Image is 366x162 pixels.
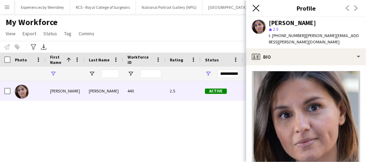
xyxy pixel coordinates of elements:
[15,57,27,62] span: Photo
[128,54,153,65] span: Workforce ID
[89,71,95,77] button: Open Filter Menu
[76,29,97,38] a: Comms
[136,0,203,14] button: National Portrait Gallery (NPG)
[79,30,94,37] span: Comms
[64,30,72,37] span: Tag
[269,33,359,44] span: | [PERSON_NAME][EMAIL_ADDRESS][PERSON_NAME][DOMAIN_NAME]
[140,70,161,78] input: Workforce ID Filter Input
[46,81,85,101] div: [PERSON_NAME]
[41,29,60,38] a: Status
[243,81,285,101] div: [GEOGRAPHIC_DATA]
[23,30,36,37] span: Export
[29,43,38,51] app-action-btn: Advanced filters
[85,81,123,101] div: [PERSON_NAME]
[50,71,56,77] button: Open Filter Menu
[70,0,136,14] button: RCS - Royal College of Surgeons
[203,0,295,14] button: [GEOGRAPHIC_DATA] ([GEOGRAPHIC_DATA])
[273,26,278,32] span: 2.5
[39,43,48,51] app-action-btn: Export XLSX
[101,70,119,78] input: Last Name Filter Input
[15,0,70,14] button: Experiences by Wembley
[246,48,366,65] div: Bio
[50,54,63,65] span: First Name
[43,30,57,37] span: Status
[3,29,18,38] a: View
[123,81,166,101] div: 440
[6,30,15,37] span: View
[6,17,57,28] span: My Workforce
[20,29,39,38] a: Export
[205,57,219,62] span: Status
[205,89,227,94] span: Active
[205,71,211,77] button: Open Filter Menu
[89,57,110,62] span: Last Name
[246,4,366,13] h3: Profile
[170,57,183,62] span: Rating
[269,33,305,38] span: t. [PHONE_NUMBER]
[61,29,74,38] a: Tag
[128,71,134,77] button: Open Filter Menu
[269,20,316,26] div: [PERSON_NAME]
[166,81,201,101] div: 2.5
[15,85,29,99] img: Vanashree Thapliyal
